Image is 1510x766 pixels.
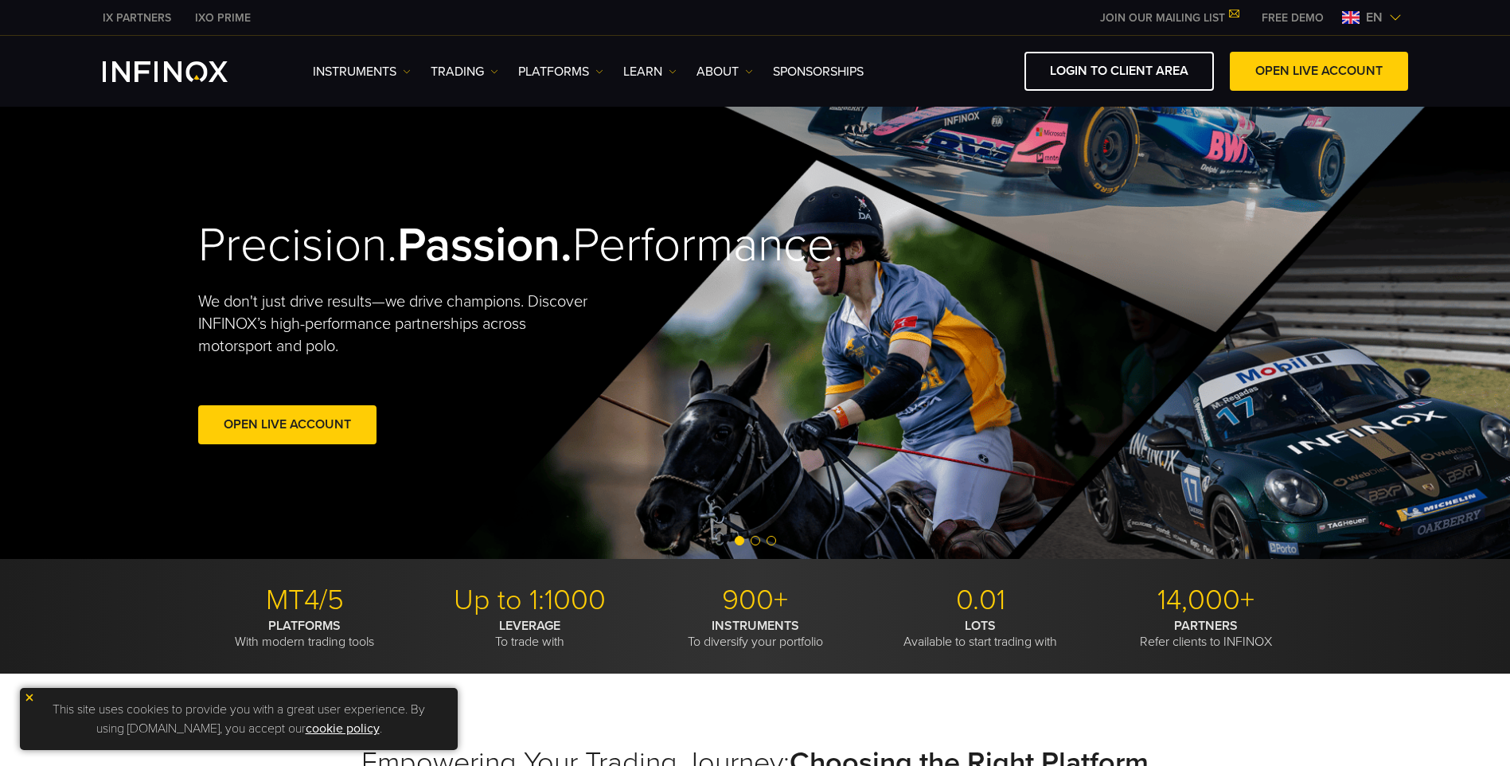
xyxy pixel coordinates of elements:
[965,618,996,634] strong: LOTS
[53,702,425,737] font: This site uses cookies to provide you with a great user experience. By using [DOMAIN_NAME], you a...
[874,618,1087,650] p: Available to start trading with
[712,618,799,634] strong: INSTRUMENTS
[224,416,351,432] font: Open Live Account
[649,618,862,650] p: To diversify your portfolio
[1099,583,1313,618] p: 14,000+
[198,583,412,618] p: MT4/5
[1100,11,1225,25] font: JOIN OUR MAILING LIST
[103,61,265,82] a: INFINOX Logo
[198,291,599,358] p: We don't just drive results—we drive champions. Discover INFINOX’s high-performance partnerships ...
[773,62,864,81] a: SPONSORSHIPS
[431,62,484,81] font: TRADING
[623,62,677,81] a: Learn
[313,62,411,81] a: Instruments
[91,10,183,26] a: INFINOX
[623,62,662,81] font: Learn
[423,618,637,650] p: To trade with
[696,62,753,81] a: ABOUT
[198,405,377,444] a: Open Live Account
[1024,52,1214,91] a: LOGIN TO CLIENT AREA
[198,217,700,275] h2: Precision. Performance.
[767,536,776,545] span: Go to slide 3
[1099,618,1313,650] p: Refer clients to INFINOX
[397,217,572,274] strong: Passion.
[874,583,1087,618] p: 0.01
[24,692,35,703] img: yellow close icon
[268,618,341,634] strong: PLATFORMS
[518,62,603,81] a: PLATFORMS
[1230,52,1408,91] a: OPEN LIVE ACCOUNT
[1360,8,1389,27] span: en
[198,618,412,650] p: With modern trading tools
[1174,618,1238,634] strong: PARTNERS
[499,618,560,634] strong: LEVERAGE
[306,721,380,737] a: cookie policy
[1250,10,1336,26] a: INFINOX MENU
[1088,11,1250,25] a: JOIN OUR MAILING LIST
[696,62,739,81] font: ABOUT
[431,62,498,81] a: TRADING
[735,536,744,545] span: Go to slide 1
[313,62,396,81] font: Instruments
[1255,63,1383,79] font: OPEN LIVE ACCOUNT
[423,583,637,618] p: Up to 1:1000
[649,583,862,618] p: 900+
[518,62,589,81] font: PLATFORMS
[751,536,760,545] span: Go to slide 2
[183,10,263,26] a: INFINOX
